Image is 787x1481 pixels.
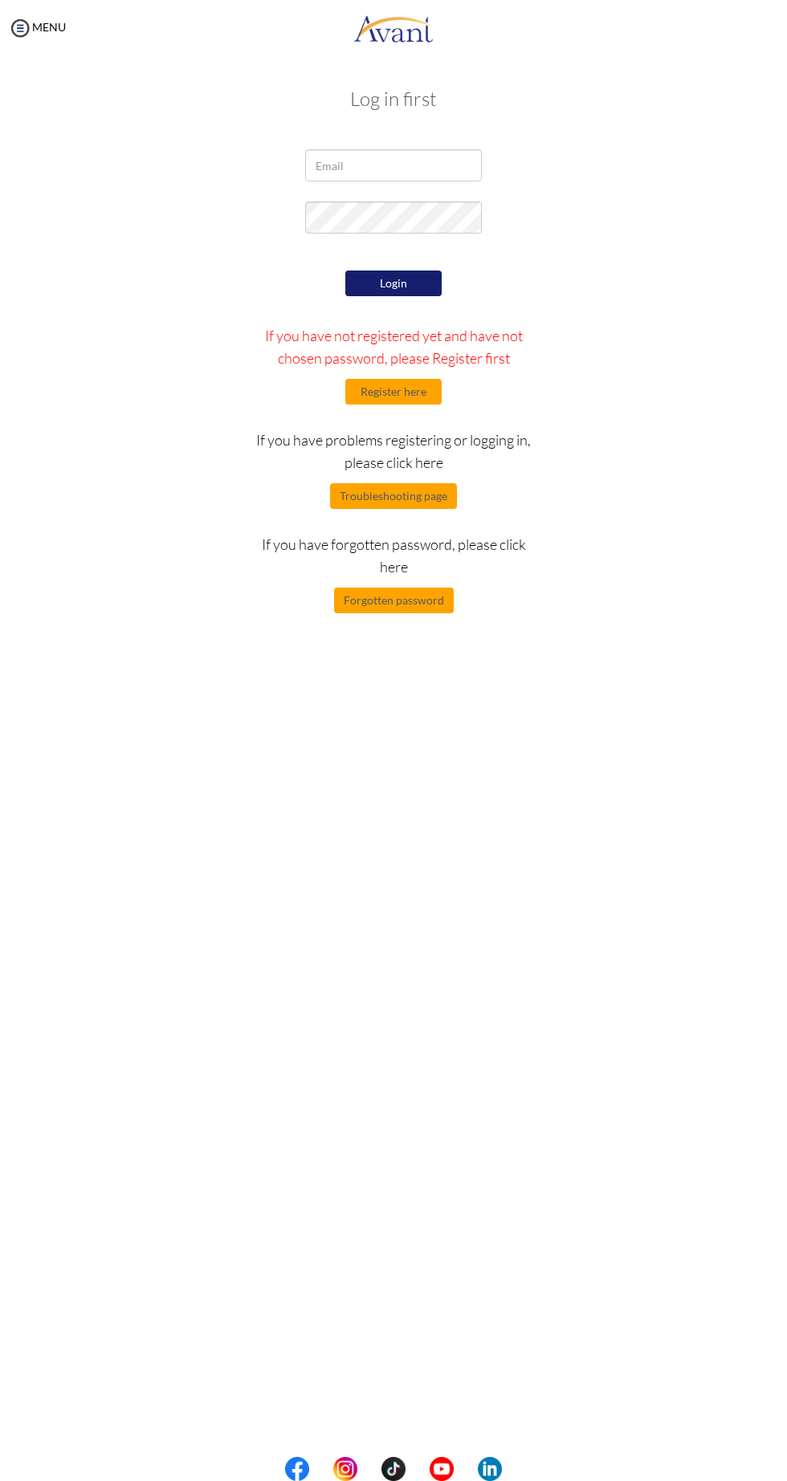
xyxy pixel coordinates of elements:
img: icon-menu.png [8,16,32,40]
a: MENU [8,20,66,34]
p: If you have problems registering or logging in, please click here [255,429,532,474]
img: blank.png [357,1457,381,1481]
p: If you have not registered yet and have not chosen password, please Register first [255,324,532,369]
img: blank.png [309,1457,333,1481]
p: If you have forgotten password, please click here [255,533,532,578]
button: Troubleshooting page [330,483,457,509]
img: blank.png [406,1457,430,1481]
img: fb.png [285,1457,309,1481]
img: in.png [333,1457,357,1481]
h3: Log in first [104,88,683,109]
img: li.png [478,1457,502,1481]
img: blank.png [454,1457,478,1481]
img: yt.png [430,1457,454,1481]
button: Register here [345,379,442,405]
img: logo.png [353,4,434,52]
button: Login [345,271,442,296]
button: Forgotten password [334,588,454,613]
input: Email [305,149,482,181]
img: tt.png [381,1457,406,1481]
